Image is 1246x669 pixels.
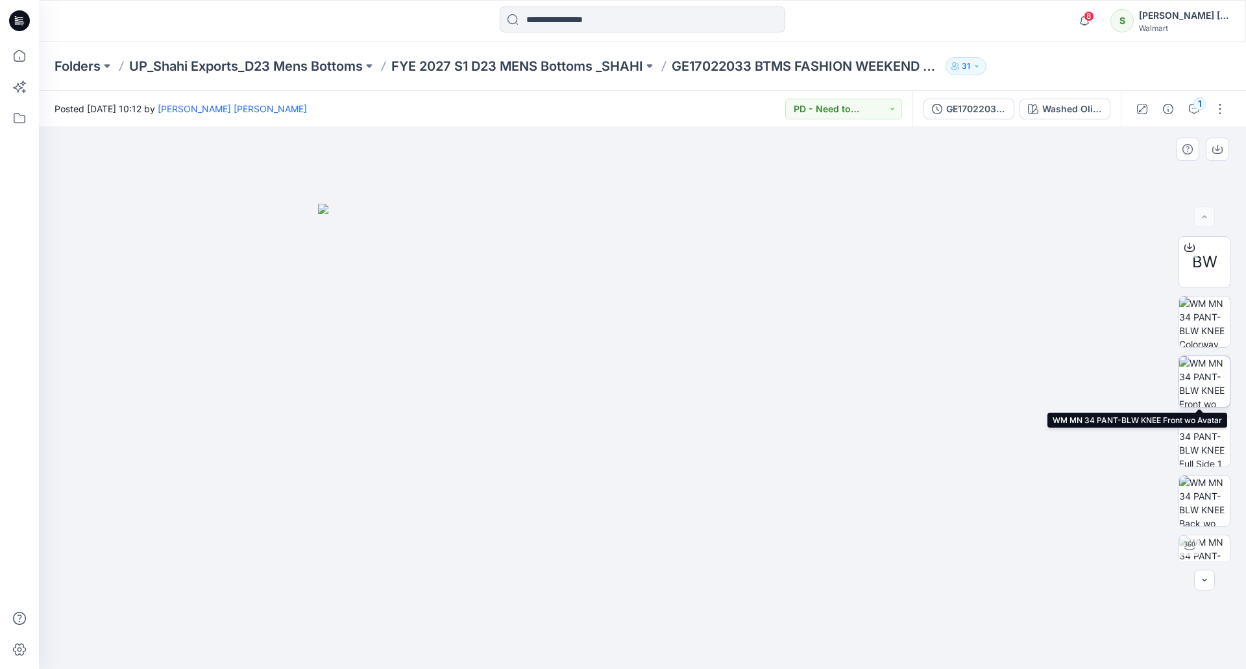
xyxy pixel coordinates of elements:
div: Washed Olive [1042,102,1102,116]
a: [PERSON_NAME] ​[PERSON_NAME] [158,103,307,114]
span: Posted [DATE] 10:12 by [55,102,307,116]
div: GE17022033 BTMS FASHION WEEKEND PANT [946,102,1006,116]
img: WM MN 34 PANT-BLW KNEE Full Side 1 wo Avatar [1179,416,1230,467]
button: GE17022033 BTMS FASHION WEEKEND PANT [923,99,1014,119]
img: WM MN 34 PANT-BLW KNEE Front wo Avatar [1179,356,1230,407]
button: Washed Olive [1020,99,1110,119]
div: S​ [1110,9,1134,32]
img: WM MN 34 PANT-BLW KNEE Back wo Avatar [1179,476,1230,526]
button: 1 [1184,99,1204,119]
a: Folders [55,57,101,75]
span: 8 [1084,11,1094,21]
div: Walmart [1139,23,1230,33]
div: [PERSON_NAME] ​[PERSON_NAME] [1139,8,1230,23]
a: FYE 2027 S1 D23 MENS Bottoms _SHAHI [391,57,643,75]
button: 31 [946,57,986,75]
p: 31 [962,59,970,73]
img: WM MN 34 PANT-BLW KNEE Turntable with Avatar [1179,535,1230,586]
div: 1 [1193,97,1206,110]
p: GE17022033 BTMS FASHION WEEKEND PANT [672,57,940,75]
button: Details [1158,99,1179,119]
img: WM MN 34 PANT-BLW KNEE Colorway wo Avatar [1179,297,1230,347]
span: BW [1192,250,1217,274]
a: UP_Shahi Exports_D23 Mens Bottoms [129,57,363,75]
